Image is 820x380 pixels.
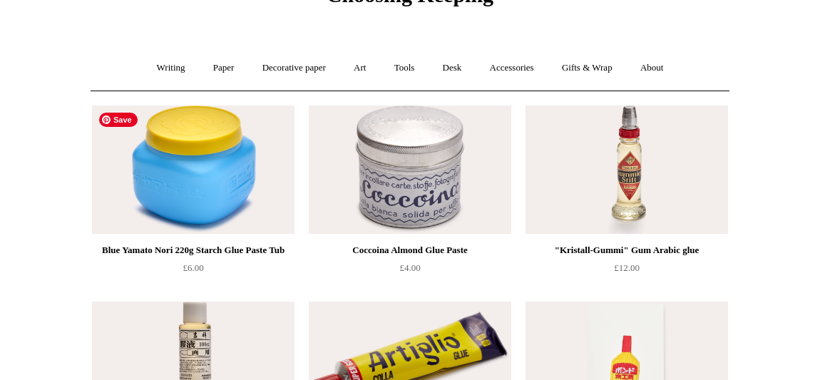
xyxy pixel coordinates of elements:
[549,49,625,87] a: Gifts & Wrap
[96,242,291,259] div: Blue Yamato Nori 220g Starch Glue Paste Tub
[477,49,547,87] a: Accessories
[183,262,203,273] span: £6.00
[341,49,379,87] a: Art
[526,242,728,300] a: "Kristall-Gummi" Gum Arabic glue £12.00
[309,106,511,234] img: Coccoina Almond Glue Paste
[92,106,294,234] a: Blue Yamato Nori 220g Starch Glue Paste Tub Blue Yamato Nori 220g Starch Glue Paste Tub
[526,106,728,234] a: "Kristall-Gummi" Gum Arabic glue "Kristall-Gummi" Gum Arabic glue
[309,106,511,234] a: Coccoina Almond Glue Paste Coccoina Almond Glue Paste
[92,106,294,234] img: Blue Yamato Nori 220g Starch Glue Paste Tub
[200,49,247,87] a: Paper
[529,242,724,259] div: "Kristall-Gummi" Gum Arabic glue
[526,106,728,234] img: "Kristall-Gummi" Gum Arabic glue
[250,49,339,87] a: Decorative paper
[312,242,508,259] div: Coccoina Almond Glue Paste
[92,242,294,300] a: Blue Yamato Nori 220g Starch Glue Paste Tub £6.00
[399,262,420,273] span: £4.00
[614,262,640,273] span: £12.00
[381,49,428,87] a: Tools
[430,49,475,87] a: Desk
[144,49,198,87] a: Writing
[627,49,677,87] a: About
[309,242,511,300] a: Coccoina Almond Glue Paste £4.00
[99,113,138,127] span: Save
